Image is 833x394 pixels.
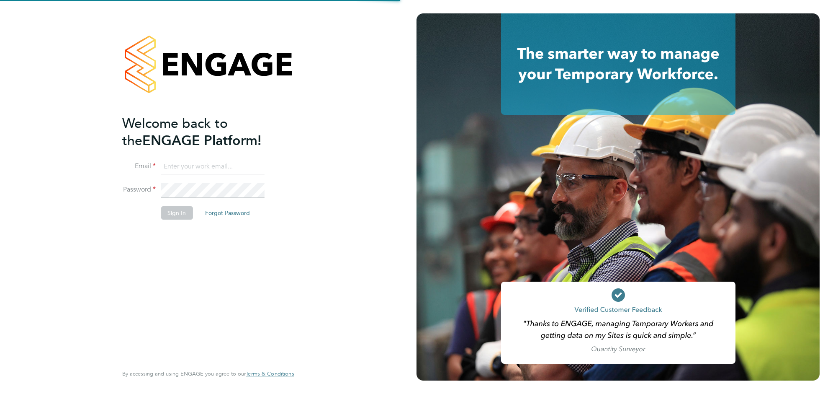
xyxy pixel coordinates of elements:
button: Forgot Password [198,206,257,220]
span: By accessing and using ENGAGE you agree to our [122,370,294,377]
a: Terms & Conditions [246,371,294,377]
label: Email [122,162,156,171]
label: Password [122,185,156,194]
h2: ENGAGE Platform! [122,115,285,149]
button: Sign In [161,206,193,220]
span: Welcome back to the [122,115,228,149]
input: Enter your work email... [161,159,264,174]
